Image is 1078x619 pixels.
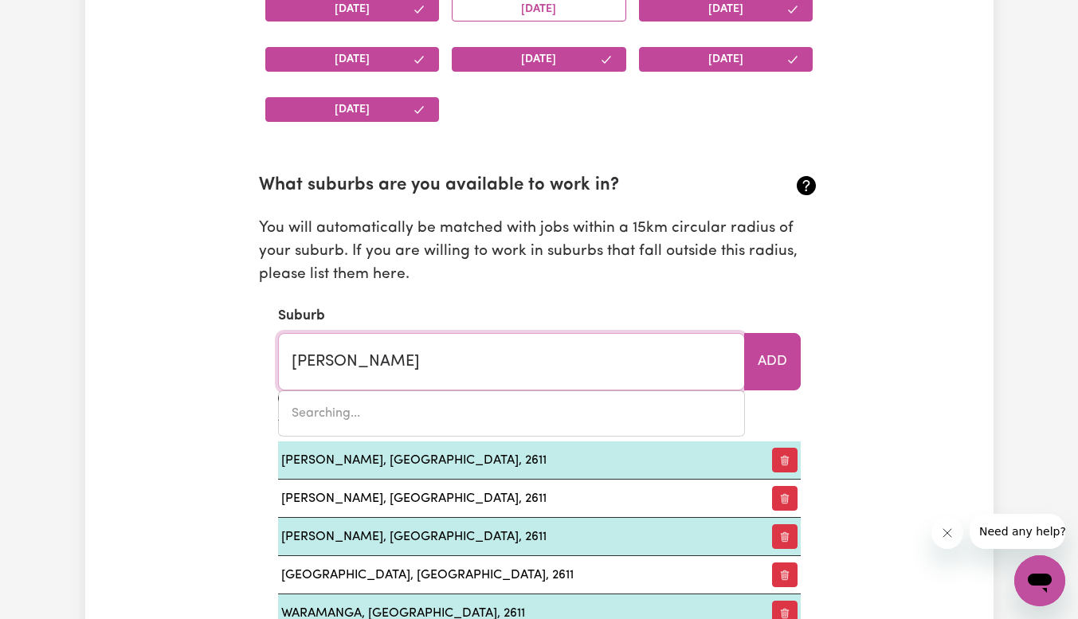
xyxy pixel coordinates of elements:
[259,217,820,286] p: You will automatically be matched with jobs within a 15km circular radius of your suburb. If you ...
[278,390,745,437] div: menu-options
[278,441,751,480] td: [PERSON_NAME], [GEOGRAPHIC_DATA], 2611
[772,448,798,472] button: Remove preferred suburb
[931,517,963,549] iframe: Close message
[744,333,801,390] button: Add to preferred suburbs
[265,47,440,72] button: [DATE]
[10,11,96,24] span: Need any help?
[772,562,798,587] button: Remove preferred suburb
[639,47,813,72] button: [DATE]
[772,486,798,511] button: Remove preferred suburb
[970,514,1065,549] iframe: Message from company
[278,480,751,518] td: [PERSON_NAME], [GEOGRAPHIC_DATA], 2611
[265,97,440,122] button: [DATE]
[772,524,798,549] button: Remove preferred suburb
[259,175,727,197] h2: What suburbs are you available to work in?
[278,556,751,594] td: [GEOGRAPHIC_DATA], [GEOGRAPHIC_DATA], 2611
[278,518,751,556] td: [PERSON_NAME], [GEOGRAPHIC_DATA], 2611
[452,47,626,72] button: [DATE]
[1014,555,1065,606] iframe: Button to launch messaging window
[278,333,745,390] input: e.g. North Bondi, New South Wales
[278,306,325,327] label: Suburb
